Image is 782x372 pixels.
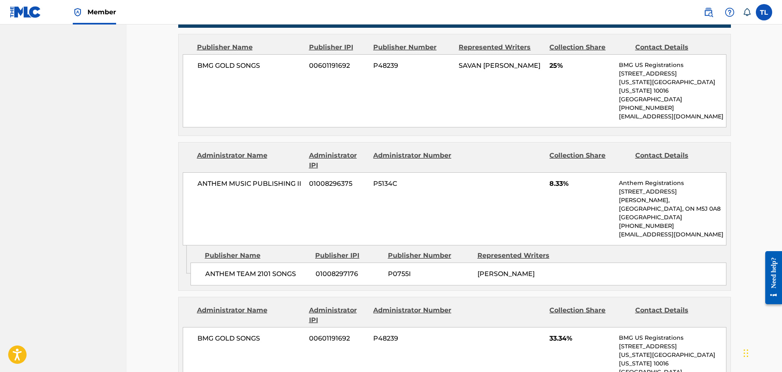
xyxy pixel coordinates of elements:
[309,61,367,71] span: 00601191692
[725,7,735,17] img: help
[549,305,629,325] div: Collection Share
[197,179,303,189] span: ANTHEM MUSIC PUBLISHING II
[197,61,303,71] span: BMG GOLD SONGS
[309,179,367,189] span: 01008296375
[315,251,382,261] div: Publisher IPI
[619,104,726,112] p: [PHONE_NUMBER]
[197,305,303,325] div: Administrator Name
[619,95,726,104] p: [GEOGRAPHIC_DATA]
[549,151,629,170] div: Collection Share
[619,179,726,187] p: Anthem Registrations
[619,69,726,78] p: [STREET_ADDRESS]
[619,187,726,205] p: [STREET_ADDRESS][PERSON_NAME],
[309,305,367,325] div: Administrator IPI
[549,179,613,189] span: 8.33%
[619,112,726,121] p: [EMAIL_ADDRESS][DOMAIN_NAME]
[87,7,116,17] span: Member
[759,245,782,310] iframe: Resource Center
[388,269,471,279] span: P0755I
[316,269,382,279] span: 01008297176
[373,305,453,325] div: Administrator Number
[722,4,738,20] div: Help
[459,62,540,69] span: SAVAN [PERSON_NAME]
[388,251,471,261] div: Publisher Number
[373,151,453,170] div: Administrator Number
[619,230,726,239] p: [EMAIL_ADDRESS][DOMAIN_NAME]
[635,305,715,325] div: Contact Details
[635,42,715,52] div: Contact Details
[10,6,41,18] img: MLC Logo
[744,341,748,365] div: Drag
[549,61,613,71] span: 25%
[309,42,367,52] div: Publisher IPI
[704,7,713,17] img: search
[741,333,782,372] iframe: Chat Widget
[477,251,561,261] div: Represented Writers
[619,61,726,69] p: BMG US Registrations
[205,251,309,261] div: Publisher Name
[619,78,726,95] p: [US_STATE][GEOGRAPHIC_DATA][US_STATE] 10016
[619,213,726,222] p: [GEOGRAPHIC_DATA]
[549,42,629,52] div: Collection Share
[459,42,543,52] div: Represented Writers
[756,4,772,20] div: User Menu
[309,151,367,170] div: Administrator IPI
[197,151,303,170] div: Administrator Name
[205,269,309,279] span: ANTHEM TEAM 2101 SONGS
[197,334,303,343] span: BMG GOLD SONGS
[619,351,726,368] p: [US_STATE][GEOGRAPHIC_DATA][US_STATE] 10016
[619,342,726,351] p: [STREET_ADDRESS]
[477,270,535,278] span: [PERSON_NAME]
[743,8,751,16] div: Notifications
[700,4,717,20] a: Public Search
[635,151,715,170] div: Contact Details
[619,205,726,213] p: [GEOGRAPHIC_DATA], ON M5J 0A8
[197,42,303,52] div: Publisher Name
[373,61,453,71] span: P48239
[373,179,453,189] span: P5134C
[373,334,453,343] span: P48239
[549,334,613,343] span: 33.34%
[619,222,726,230] p: [PHONE_NUMBER]
[309,334,367,343] span: 00601191692
[619,334,726,342] p: BMG US Registrations
[73,7,83,17] img: Top Rightsholder
[373,42,453,52] div: Publisher Number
